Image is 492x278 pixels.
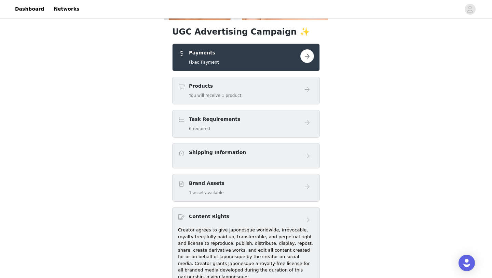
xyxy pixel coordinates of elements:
[467,4,473,15] div: avatar
[189,59,219,65] h5: Fixed Payment
[189,116,240,123] h4: Task Requirements
[172,43,320,71] div: Payments
[11,1,48,17] a: Dashboard
[172,77,320,104] div: Products
[50,1,83,17] a: Networks
[172,174,320,202] div: Brand Assets
[189,149,246,156] h4: Shipping Information
[172,110,320,138] div: Task Requirements
[189,126,240,132] h5: 6 required
[189,213,229,220] h4: Content Rights
[189,92,243,99] h5: You will receive 1 product.
[172,26,320,38] h1: UGC Advertising Campaign ✨
[189,190,224,196] h5: 1 asset available
[189,180,224,187] h4: Brand Assets
[459,255,475,271] div: Open Intercom Messenger
[172,143,320,168] div: Shipping Information
[189,49,219,56] h4: Payments
[189,83,243,90] h4: Products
